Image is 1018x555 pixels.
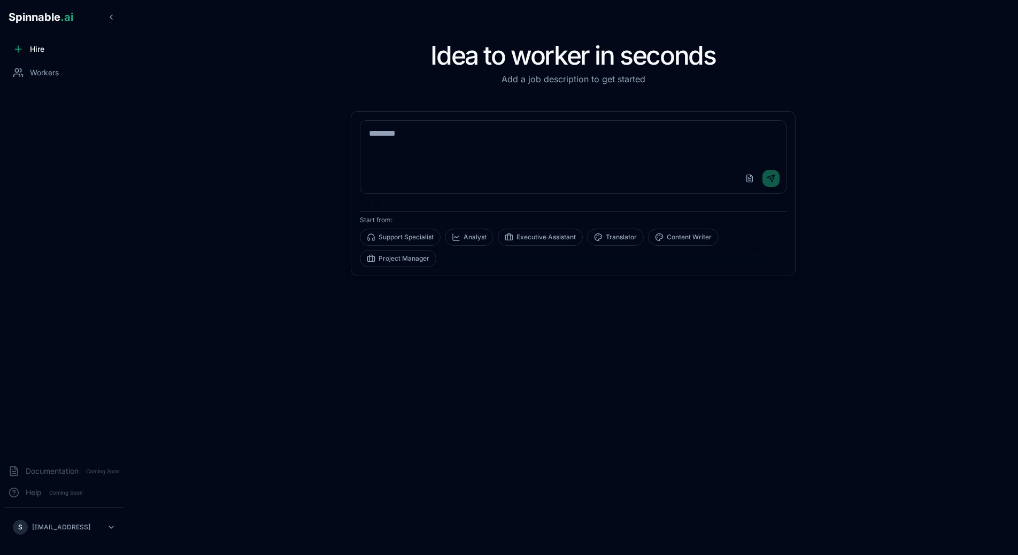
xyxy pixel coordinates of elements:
span: Coming Soon [83,466,123,476]
p: Start from: [360,216,786,224]
h1: Idea to worker in seconds [351,43,796,68]
button: Analyst [445,229,493,246]
span: S [18,523,22,531]
span: .ai [60,11,73,24]
button: Project Manager [360,250,436,267]
span: Help [26,487,42,498]
button: Content Writer [648,229,719,246]
span: Spinnable [9,11,73,24]
button: Translator [587,229,644,246]
span: Coming Soon [46,488,86,498]
button: Executive Assistant [498,229,583,246]
p: Add a job description to get started [351,73,796,85]
p: [EMAIL_ADDRESS] [32,523,90,531]
button: S[EMAIL_ADDRESS] [9,517,120,538]
span: Workers [30,67,59,78]
span: Hire [30,44,44,54]
button: Support Specialist [360,229,441,246]
span: Documentation [26,466,79,476]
